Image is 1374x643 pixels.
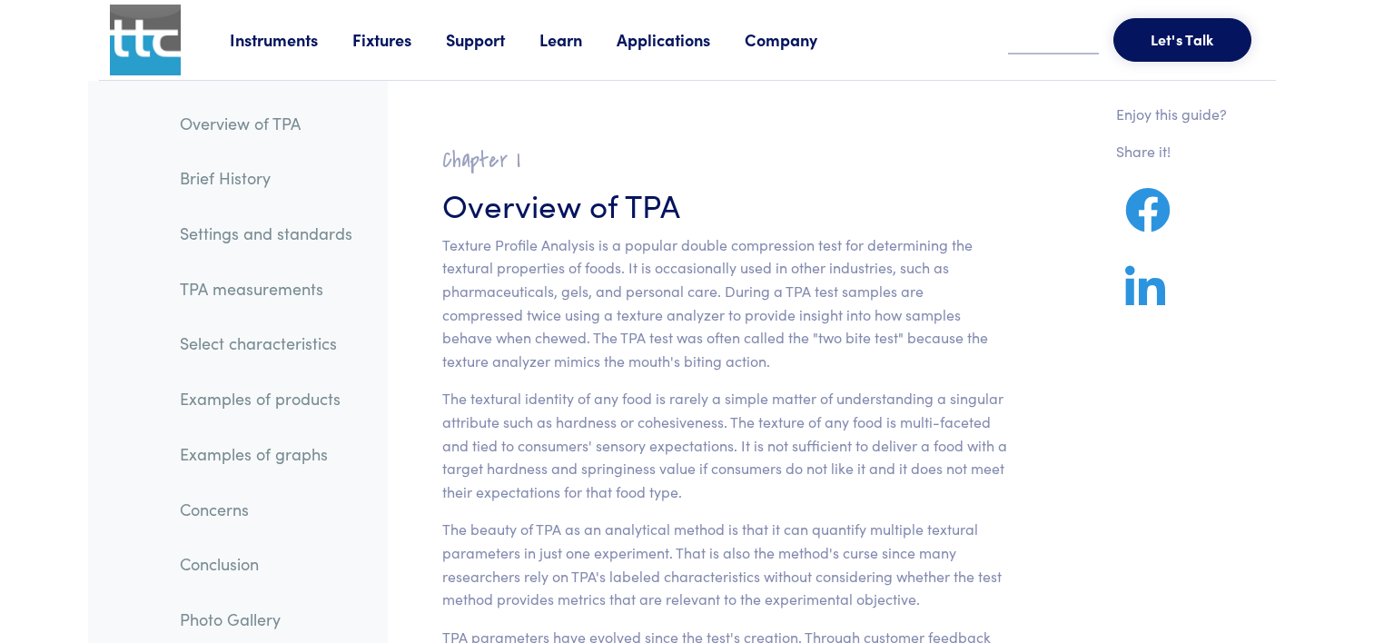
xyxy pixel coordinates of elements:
p: The textural identity of any food is rarely a simple matter of understanding a singular attribute... [442,387,1008,503]
a: Fixtures [352,28,446,51]
a: Applications [617,28,745,51]
a: Brief History [165,157,367,199]
h2: Chapter I [442,146,1008,174]
a: Settings and standards [165,213,367,254]
a: Select characteristics [165,322,367,364]
p: Enjoy this guide? [1116,103,1227,126]
h3: Overview of TPA [442,182,1008,226]
button: Let's Talk [1113,18,1251,62]
a: Instruments [230,28,352,51]
a: Learn [539,28,617,51]
a: Concerns [165,489,367,530]
a: Company [745,28,852,51]
p: Share it! [1116,140,1227,163]
a: TPA measurements [165,268,367,310]
p: The beauty of TPA as an analytical method is that it can quantify multiple textural parameters in... [442,518,1008,610]
a: Overview of TPA [165,103,367,144]
a: Support [446,28,539,51]
img: ttc_logo_1x1_v1.0.png [110,5,181,75]
a: Examples of graphs [165,433,367,475]
a: Photo Gallery [165,598,367,640]
a: Share on LinkedIn [1116,287,1174,310]
a: Conclusion [165,543,367,585]
p: Texture Profile Analysis is a popular double compression test for determining the textural proper... [442,233,1008,373]
a: Examples of products [165,378,367,420]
